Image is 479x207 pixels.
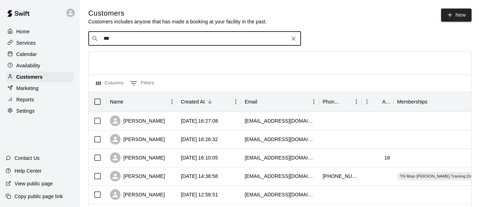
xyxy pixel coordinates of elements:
[319,92,362,112] div: Phone Number
[16,51,37,58] p: Calendar
[15,193,63,200] p: Copy public page link
[245,173,316,180] div: micheleandscarlett@me.com
[257,97,267,107] button: Sort
[16,73,43,80] p: Customers
[110,171,165,181] div: [PERSON_NAME]
[6,26,74,37] a: Home
[110,152,165,163] div: [PERSON_NAME]
[181,136,218,143] div: 2025-08-20 16:26:32
[181,173,218,180] div: 2025-08-15 14:38:58
[167,96,177,107] button: Menu
[181,191,218,198] div: 2025-08-09 12:58:51
[110,116,165,126] div: [PERSON_NAME]
[6,60,74,71] a: Availability
[323,173,358,180] div: +14802511981
[6,94,74,105] a: Reports
[88,18,267,25] p: Customers includes anyone that has made a booking at your facility in the past.
[6,106,74,116] a: Settings
[16,62,40,69] p: Availability
[245,191,316,198] div: raiko212@outlook.com
[15,167,41,174] p: Help Center
[15,155,40,162] p: Contact Us
[16,39,36,46] p: Services
[362,96,372,107] button: Menu
[110,189,165,200] div: [PERSON_NAME]
[6,83,74,94] a: Marketing
[123,97,133,107] button: Sort
[362,92,394,112] div: Age
[181,154,218,161] div: 2025-08-20 16:10:05
[230,96,241,107] button: Menu
[15,180,53,187] p: View public page
[428,97,438,107] button: Sort
[177,92,241,112] div: Created At
[245,92,257,112] div: Email
[245,136,316,143] div: aniyahjaiman.2026@gmail.com
[351,96,362,107] button: Menu
[308,96,319,107] button: Menu
[382,92,390,112] div: Age
[128,78,156,89] button: Show filters
[323,92,341,112] div: Phone Number
[181,117,218,124] div: 2025-08-20 16:27:08
[94,78,126,89] button: Select columns
[441,9,472,22] a: New
[88,32,301,46] div: Search customers by name or email
[16,85,39,92] p: Marketing
[6,49,74,60] a: Calendar
[16,96,34,103] p: Reports
[106,92,177,112] div: Name
[289,34,299,44] button: Clear
[110,92,123,112] div: Name
[384,154,390,161] div: 18
[397,92,428,112] div: Memberships
[241,92,319,112] div: Email
[372,97,382,107] button: Sort
[110,134,165,145] div: [PERSON_NAME]
[341,97,351,107] button: Sort
[16,107,35,114] p: Settings
[181,92,205,112] div: Created At
[245,117,316,124] div: vaehball@icloud.com
[205,97,215,107] button: Sort
[16,28,30,35] p: Home
[6,72,74,82] a: Customers
[6,38,74,48] a: Services
[245,154,316,161] div: nataliefritz06@gmail.com
[88,9,267,18] h5: Customers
